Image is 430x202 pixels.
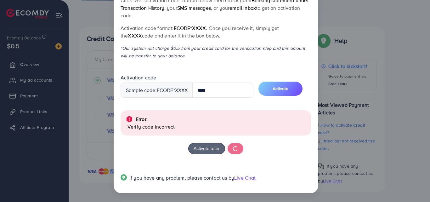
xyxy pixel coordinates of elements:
[129,174,234,181] span: If you have any problem, please contact us by
[177,4,211,11] span: SMS messages
[121,44,311,60] p: *Our system will charge $0.5 from your credit card for the verification step and this amount will...
[136,115,148,123] p: Error:
[126,115,133,123] img: alert
[229,4,256,11] span: email inbox
[234,174,256,181] span: Live Chat
[188,143,225,154] button: Activate later
[273,85,288,92] span: Activate
[194,145,220,152] span: Activate later
[121,83,193,98] div: Sample code: *XXXX
[157,87,173,94] span: ecode
[128,32,142,39] span: XXXX
[121,24,311,39] p: Activation code format: . Once you receive it, simply get the code and enter it in the box below.
[174,25,206,32] span: ecode*XXXX
[121,174,127,181] img: Popup guide
[121,74,156,81] label: Activation code
[403,174,425,197] iframe: Chat
[258,82,303,96] button: Activate
[127,123,306,130] p: Verify code incorrect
